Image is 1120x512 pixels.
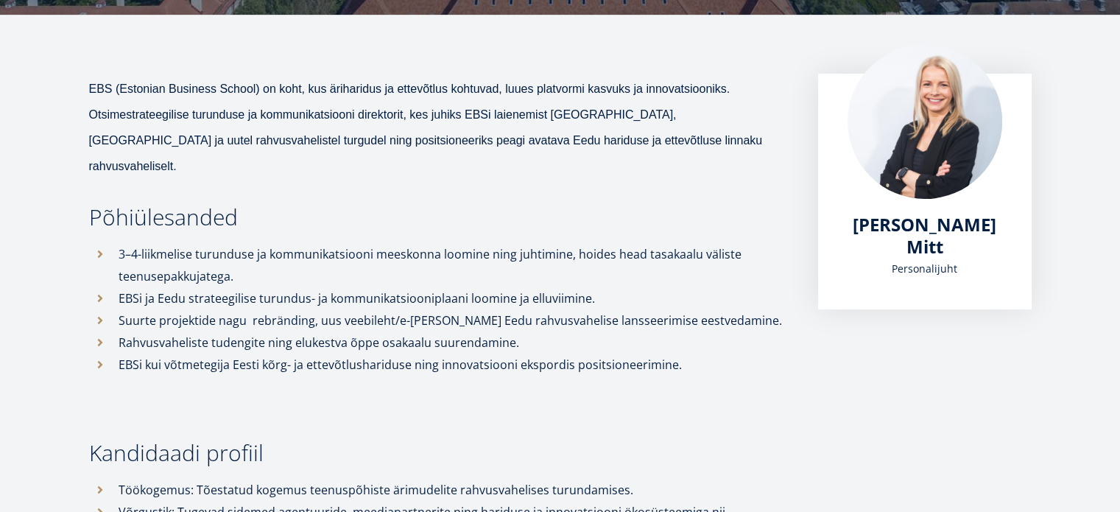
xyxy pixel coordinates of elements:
[89,309,789,332] li: Suurte projektide nagu rebränding, uus veebileht/e-[PERSON_NAME] Eedu rahvusvahelise lansseerimis...
[89,354,789,376] li: EBSi kui võtmetegija Eesti kõrg- ja ettevõtlushariduse ning innovatsiooni ekspordis positsioneeri...
[89,287,789,309] li: EBSi ja Eedu strateegilise turundus- ja kommunikatsiooniplaani loomine ja elluviimine.
[853,212,996,259] span: [PERSON_NAME] Mitt
[89,83,763,172] span: EBS (Estonian Business School) on koht, kus äriharidus ja ettevõtlus kohtuvad, luues platvormi ka...
[89,479,789,501] li: Töökogemus: Tõestatud kogemus teenuspõhiste ärimudelite rahvusvahelises turundamises.
[89,332,789,354] li: Rahvusvaheliste tudengite ning elukestva õppe osakaalu suurendamine.
[848,44,1002,199] img: Älice Mitt
[89,243,789,287] li: 3–4-liikmelise turunduse ja kommunikatsiooni meeskonna loomine ning juhtimine, hoides head tasaka...
[89,206,789,228] h3: Põhiülesanded
[89,442,789,464] h3: Kandidaadi profiil
[848,214,1002,258] a: [PERSON_NAME] Mitt
[126,108,403,121] b: strateegilise turunduse ja kommunikatsiooni direktorit
[848,258,1002,280] div: Personalijuht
